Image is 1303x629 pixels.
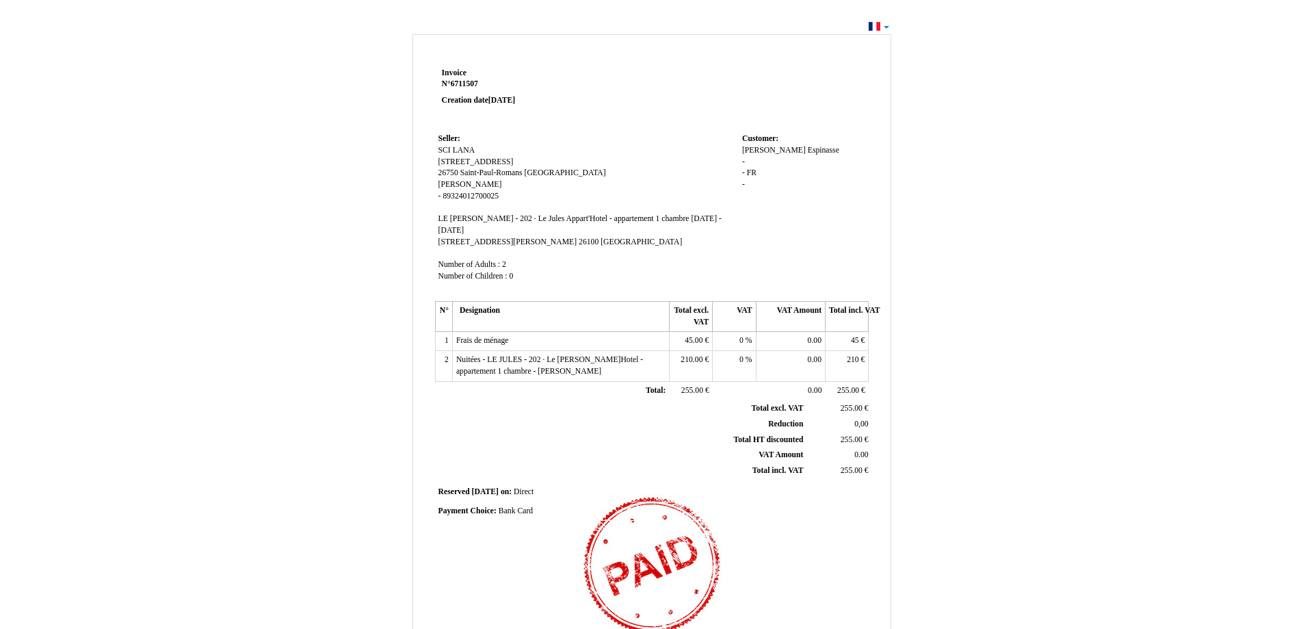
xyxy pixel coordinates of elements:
span: Customer: [742,134,778,143]
span: 45 [851,336,859,345]
span: [GEOGRAPHIC_DATA] [525,168,606,177]
span: 2 [502,260,506,269]
span: 45.00 [685,336,702,345]
strong: Creation date [442,96,516,105]
td: € [669,381,712,400]
span: 26750 [438,168,458,177]
span: 0.00 [808,336,821,345]
td: € [806,401,871,416]
span: 210 [847,355,859,364]
td: € [806,463,871,479]
span: 255.00 [841,435,863,444]
span: Bank Card [499,506,533,515]
span: Invoice [442,68,466,77]
span: Number of Children : [438,272,508,281]
span: 26100 [579,238,598,246]
span: Total incl. VAT [752,466,804,475]
td: 2 [435,351,452,381]
span: Total: [646,386,666,395]
span: Saint-Paul-Romans [460,168,523,177]
span: on: [501,487,512,496]
td: % [713,332,756,351]
span: 0.00 [854,450,868,459]
span: Espinasse [808,146,839,155]
span: - [742,157,745,166]
td: % [713,351,756,381]
span: 6711507 [451,79,478,88]
td: € [669,332,712,351]
span: 0 [739,355,743,364]
span: [GEOGRAPHIC_DATA] [601,238,682,246]
span: Number of Adults : [438,260,501,269]
span: 89324012700025 [443,192,499,201]
th: VAT Amount [756,302,825,332]
span: Frais de ménage [456,336,509,345]
span: [DATE] [472,487,499,496]
span: SCI LANA [438,146,475,155]
span: 255.00 [841,466,863,475]
span: Reduction [768,420,803,428]
td: 1 [435,332,452,351]
span: 210.00 [681,355,702,364]
span: - [438,192,441,201]
th: Total excl. VAT [669,302,712,332]
span: Seller: [438,134,460,143]
span: 0 [739,336,743,345]
span: Payment Choice: [438,506,497,515]
td: € [826,351,869,381]
span: 0.00 [808,355,821,364]
th: Total incl. VAT [826,302,869,332]
span: [DATE] - [DATE] [438,214,722,235]
span: VAT Amount [759,450,803,459]
strong: N° [442,79,605,90]
span: [STREET_ADDRESS][PERSON_NAME] [438,238,577,246]
span: Direct [514,487,534,496]
span: - [742,180,745,189]
span: - [742,168,745,177]
span: [PERSON_NAME] [438,180,502,189]
span: [STREET_ADDRESS] [438,157,514,166]
span: 0.00 [808,386,821,395]
span: [DATE] [488,96,515,105]
span: 0 [509,272,513,281]
span: FR [747,168,756,177]
span: 255.00 [837,386,859,395]
span: Total HT discounted [733,435,803,444]
th: N° [435,302,452,332]
span: LE [PERSON_NAME] - 202 · Le Jules Appart'Hotel - appartement 1 chambre [438,214,689,223]
td: € [669,351,712,381]
span: 0,00 [854,420,868,428]
span: [PERSON_NAME] [742,146,806,155]
td: € [806,432,871,448]
td: € [826,381,869,400]
span: Reserved [438,487,470,496]
th: Designation [452,302,669,332]
span: Nuitées - LE JULES - 202 · Le [PERSON_NAME]Hotel - appartement 1 chambre - [PERSON_NAME] [456,355,643,376]
td: € [826,332,869,351]
span: 255.00 [681,386,703,395]
th: VAT [713,302,756,332]
span: Total excl. VAT [752,404,804,413]
span: 255.00 [841,404,863,413]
